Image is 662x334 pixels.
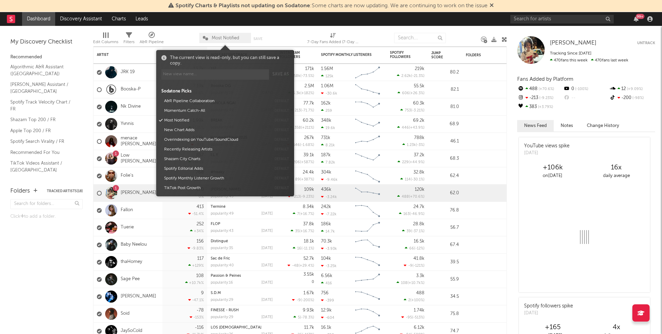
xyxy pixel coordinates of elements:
[93,38,118,46] div: Edit Columns
[10,53,83,61] div: Recommended
[431,51,449,59] div: Jump Score
[517,94,563,102] div: -213
[301,195,313,199] span: -9.23 %
[321,91,337,96] div: -30.6k
[631,96,644,100] span: -98 %
[211,246,233,250] div: popularity: 35
[404,263,424,268] div: ( )
[399,212,424,216] div: ( )
[22,12,55,26] a: Dashboard
[626,87,643,91] span: +9.09 %
[10,38,83,46] div: My Discovery Checklist
[321,212,337,216] div: -7.22k
[301,160,313,164] span: +587 %
[352,98,383,116] svg: Chart title
[175,3,488,9] span: : Some charts are now updating. We are continuing to work on the issue
[538,96,553,100] span: -9.23 %
[321,160,335,165] div: 7.82k
[431,120,459,128] div: 68.9
[211,257,273,261] div: Sac de Fric
[609,94,655,102] div: -200
[431,86,459,94] div: 82.1
[410,126,423,130] span: +43.9 %
[352,219,383,236] svg: Chart title
[303,101,314,106] div: 77.7k
[162,145,271,154] button: Recently Releasing Artists
[301,74,313,78] span: -73.5 %
[413,170,424,175] div: 32.8k
[352,167,383,185] svg: Chart title
[302,247,313,250] span: -11.1 %
[574,87,588,91] span: -100 %
[300,264,313,268] span: +29.4 %
[131,12,153,26] a: Leads
[412,74,423,78] span: -21.3 %
[411,212,423,216] span: -46.9 %
[303,256,314,261] div: 52.7k
[274,186,289,190] button: default
[211,239,228,243] a: Distingué
[431,68,459,77] div: 80.2
[609,85,655,94] div: 12
[121,242,147,248] a: Baby Neelou
[321,205,331,209] div: 242k
[190,229,204,233] div: +34 %
[287,143,314,147] div: ( )
[431,172,459,180] div: 62.4
[293,212,314,216] div: ( )
[211,205,273,209] div: Terminé
[301,178,313,181] span: +387 %
[288,91,314,95] div: ( )
[550,51,591,56] span: Tracking Since: [DATE]
[490,3,494,9] span: Dismiss
[47,189,83,193] button: Tracked Artists(18)
[274,138,289,141] button: default
[10,149,76,156] a: Recommended For You
[537,105,553,109] span: +3.79 %
[415,187,424,192] div: 120k
[321,118,331,123] div: 348k
[300,212,313,216] span: +16.7 %
[121,328,142,334] a: JaySoCold
[637,40,655,47] button: Untrack
[121,104,141,110] a: Nk Divine
[352,271,383,288] svg: Chart title
[211,291,221,295] a: S.D.M
[295,229,299,233] span: 35
[303,153,314,157] div: 39.1k
[121,190,156,196] a: [PERSON_NAME]
[634,16,639,22] button: 99+
[170,55,289,66] div: The current view is read-only, but you can still save a copy.
[321,108,332,113] div: 259
[414,153,424,157] div: 37.2k
[550,58,588,62] span: 470 fans this week
[303,205,314,209] div: 8.34k
[407,143,416,147] span: 1.23k
[563,94,609,102] div: --
[321,229,335,234] div: 14.7k
[10,187,30,195] div: Folders
[521,172,584,180] div: on [DATE]
[407,229,411,233] span: 39
[292,195,300,199] span: -213
[517,120,554,131] button: News Feed
[413,256,424,261] div: 41.8k
[161,88,289,95] div: Sodatone Picks
[584,172,648,180] div: daily average
[524,143,570,150] div: YouTube views spike
[274,99,289,103] button: default
[352,116,383,133] svg: Chart title
[188,263,204,268] div: +129 %
[261,281,273,285] div: [DATE]
[352,254,383,271] svg: Chart title
[321,143,335,147] div: 8.21k
[162,135,271,145] button: Overindexing on YouTube/SoundCloud
[431,103,459,111] div: 81.0
[397,125,424,130] div: ( )
[196,274,204,278] div: 108
[280,271,314,288] div: 0
[403,212,410,216] span: 163
[321,281,332,285] div: 416
[293,246,314,250] div: ( )
[297,212,299,216] span: 7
